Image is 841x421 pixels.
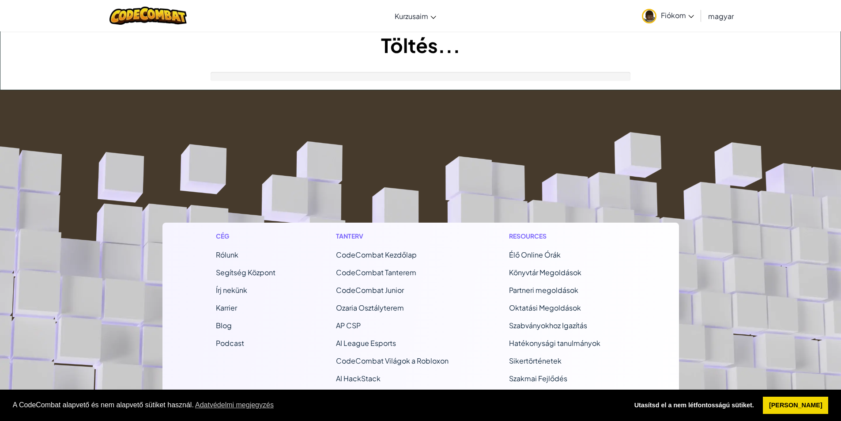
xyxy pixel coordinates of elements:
[336,374,381,383] a: AI HackStack
[216,338,244,348] a: Podcast
[708,11,734,21] span: magyar
[216,250,238,259] a: Rólunk
[336,250,417,259] span: CodeCombat Kezdőlap
[763,397,828,414] a: allow cookies
[336,303,404,312] a: Ozaria Osztályterem
[509,268,581,277] a: Könyvtár Megoldások
[216,285,247,295] span: Írj nekünk
[509,356,562,365] a: Sikertörténetek
[13,398,621,412] span: A CodeCombat alapvető és nem alapvető sütiket használ.
[509,303,581,312] a: Oktatási Megoldások
[509,231,625,241] h1: Resources
[704,4,738,28] a: magyar
[628,397,760,414] a: deny cookies
[395,11,428,21] span: Kurzusaim
[642,9,656,23] img: avatar
[336,231,449,241] h1: Tanterv
[637,2,698,30] a: Fiókom
[509,285,578,295] a: Partneri megoldások
[336,321,361,330] a: AP CSP
[509,338,600,348] a: Hatékonysági tanulmányok
[336,356,449,365] a: CodeCombat Világok a Robloxon
[216,231,275,241] h1: Cég
[216,268,275,277] a: Segítség Központ
[336,268,416,277] a: CodeCombat Tanterem
[390,4,441,28] a: Kurzusaim
[336,338,396,348] a: AI League Esports
[509,321,587,330] a: Szabványokhoz Igazítás
[0,31,841,59] h1: Töltés...
[109,7,187,25] img: CodeCombat logo
[661,11,694,20] span: Fiókom
[216,321,232,330] a: Blog
[509,250,561,259] a: Élő Online Órák
[216,303,237,312] a: Karrier
[194,398,275,412] a: learn more about cookies
[509,374,567,383] a: Szakmai Fejlődés
[336,285,404,295] a: CodeCombat Junior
